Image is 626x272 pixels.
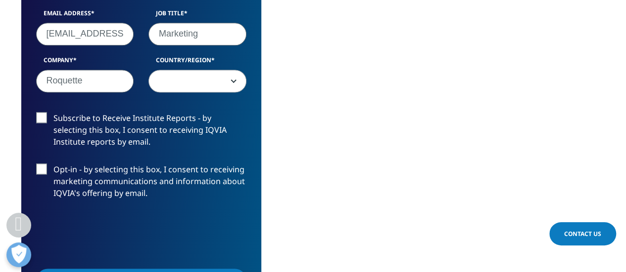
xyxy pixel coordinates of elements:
[148,55,246,69] label: Country/Region
[6,242,31,267] button: Open Preferences
[36,215,187,253] iframe: reCAPTCHA
[549,222,616,245] a: Contact Us
[36,8,134,22] label: Email Address
[36,55,134,69] label: Company
[36,112,246,153] label: Subscribe to Receive Institute Reports - by selecting this box, I consent to receiving IQVIA Inst...
[36,163,246,204] label: Opt-in - by selecting this box, I consent to receiving marketing communications and information a...
[148,8,246,22] label: Job Title
[564,230,601,238] span: Contact Us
